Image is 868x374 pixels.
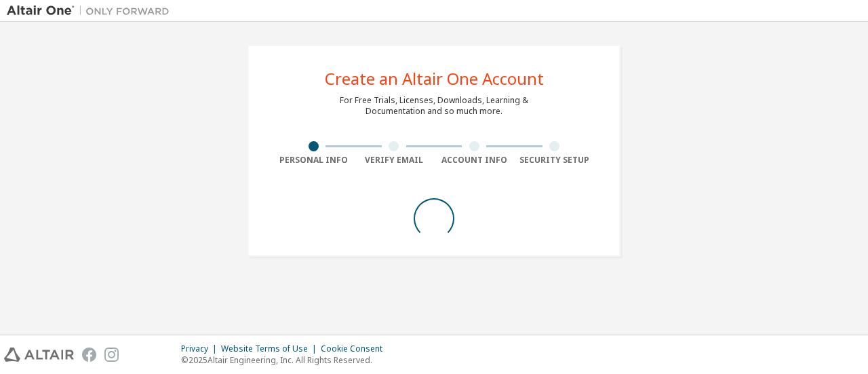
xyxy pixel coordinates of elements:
div: Create an Altair One Account [325,71,544,87]
div: For Free Trials, Licenses, Downloads, Learning & Documentation and so much more. [340,95,528,117]
div: Verify Email [354,155,435,166]
img: facebook.svg [82,348,96,362]
div: Website Terms of Use [221,343,321,354]
div: Cookie Consent [321,343,391,354]
img: Altair One [7,4,176,18]
img: altair_logo.svg [4,348,74,362]
div: Security Setup [515,155,595,166]
div: Personal Info [273,155,354,166]
img: instagram.svg [104,348,119,362]
div: Account Info [434,155,515,166]
div: Privacy [181,343,221,354]
p: © 2025 Altair Engineering, Inc. All Rights Reserved. [181,354,391,366]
